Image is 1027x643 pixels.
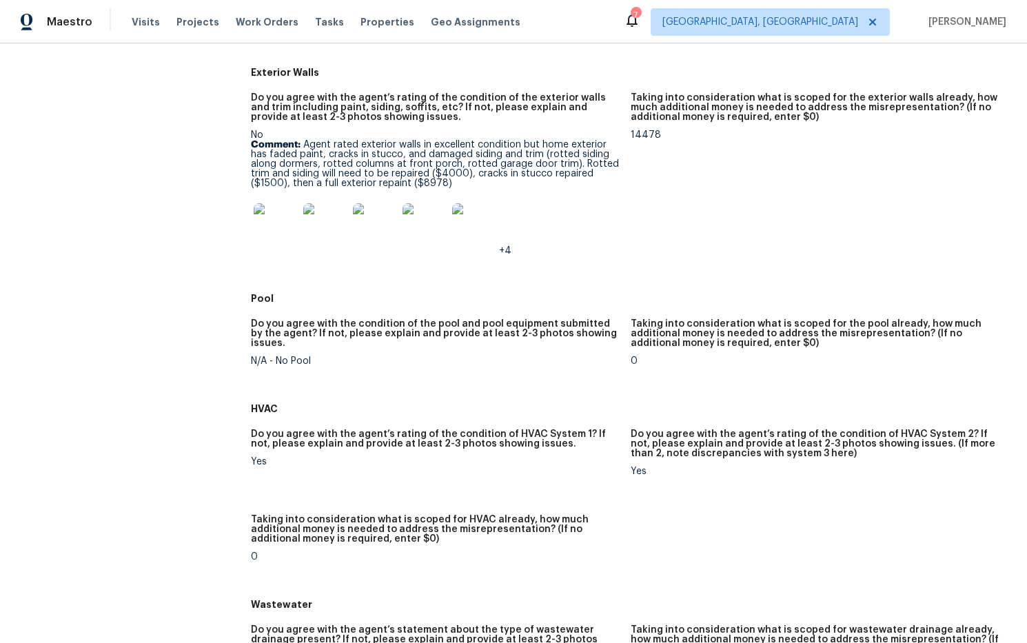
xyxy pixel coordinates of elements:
span: Geo Assignments [431,15,520,29]
h5: Wastewater [251,598,1010,611]
h5: Pool [251,292,1010,305]
span: [PERSON_NAME] [923,15,1006,29]
span: +4 [499,246,511,256]
div: No [251,130,620,256]
h5: Do you agree with the agent’s rating of the condition of HVAC System 1? If not, please explain an... [251,429,620,449]
h5: Do you agree with the agent’s rating of the condition of HVAC System 2? If not, please explain an... [631,429,999,458]
h5: Taking into consideration what is scoped for HVAC already, how much additional money is needed to... [251,515,620,544]
p: Agent rated exterior walls in excellent condition but home exterior has faded paint, cracks in st... [251,140,620,188]
h5: Exterior Walls [251,65,1010,79]
div: 0 [251,552,620,562]
div: Yes [631,467,999,476]
h5: Taking into consideration what is scoped for the pool already, how much additional money is neede... [631,319,999,348]
h5: Do you agree with the condition of the pool and pool equipment submitted by the agent? If not, pl... [251,319,620,348]
span: Properties [360,15,414,29]
span: Maestro [47,15,92,29]
div: N/A - No Pool [251,356,620,366]
b: Comment: [251,140,301,150]
div: 14478 [631,130,999,140]
div: 0 [631,356,999,366]
h5: Taking into consideration what is scoped for the exterior walls already, how much additional mone... [631,93,999,122]
div: Yes [251,457,620,467]
span: Visits [132,15,160,29]
span: [GEOGRAPHIC_DATA], [GEOGRAPHIC_DATA] [662,15,858,29]
div: 7 [631,8,640,22]
h5: HVAC [251,402,1010,416]
span: Tasks [315,17,344,27]
span: Work Orders [236,15,298,29]
h5: Do you agree with the agent’s rating of the condition of the exterior walls and trim including pa... [251,93,620,122]
span: Projects [176,15,219,29]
